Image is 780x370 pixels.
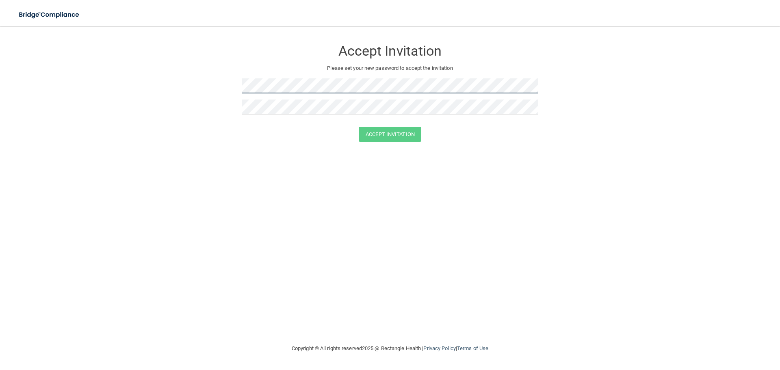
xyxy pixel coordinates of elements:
img: bridge_compliance_login_screen.278c3ca4.svg [12,6,87,23]
button: Accept Invitation [359,127,421,142]
div: Copyright © All rights reserved 2025 @ Rectangle Health | | [242,335,538,361]
p: Please set your new password to accept the invitation [248,63,532,73]
a: Privacy Policy [423,345,455,351]
a: Terms of Use [457,345,488,351]
h3: Accept Invitation [242,43,538,58]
